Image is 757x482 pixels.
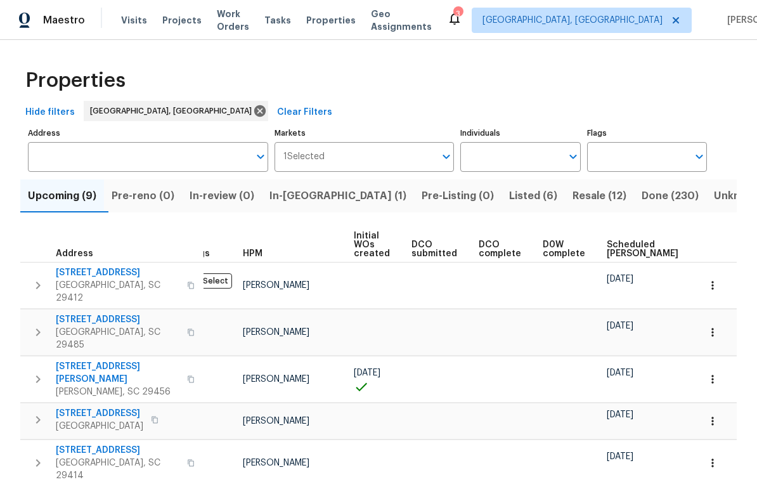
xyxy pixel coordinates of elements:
span: [PERSON_NAME] [243,375,309,384]
span: Work Orders [217,8,249,33]
div: [GEOGRAPHIC_DATA], [GEOGRAPHIC_DATA] [84,101,268,121]
button: Hide filters [20,101,80,124]
span: In-[GEOGRAPHIC_DATA] (1) [269,187,406,205]
span: [STREET_ADDRESS] [56,266,179,279]
span: [STREET_ADDRESS] [56,407,143,420]
button: Open [564,148,582,166]
span: [STREET_ADDRESS][PERSON_NAME] [56,360,179,386]
span: Properties [25,74,126,87]
label: Flags [587,129,707,137]
label: Markets [275,129,455,137]
span: Tasks [264,16,291,25]
span: [PERSON_NAME], SC 29456 [56,386,179,398]
label: Individuals [460,129,580,137]
span: [PERSON_NAME] [243,417,309,426]
span: Resale (12) [573,187,626,205]
span: [DATE] [607,452,633,461]
span: [PERSON_NAME] [243,328,309,337]
span: D0W complete [543,240,585,258]
span: In-review (0) [190,187,254,205]
span: 1 Selected [283,152,325,162]
span: [PERSON_NAME] [243,281,309,290]
span: Upcoming (9) [28,187,96,205]
span: DCO submitted [411,240,457,258]
div: 3 [453,8,462,20]
span: Geo Assignments [371,8,432,33]
span: Projects [162,14,202,27]
span: [GEOGRAPHIC_DATA], SC 29412 [56,279,179,304]
button: Open [690,148,708,166]
span: OD Select [186,273,232,289]
span: Initial WOs created [354,231,390,258]
span: [GEOGRAPHIC_DATA], [GEOGRAPHIC_DATA] [90,105,257,117]
span: Maestro [43,14,85,27]
span: [DATE] [607,368,633,377]
span: Hide filters [25,105,75,120]
span: [PERSON_NAME] [243,459,309,467]
span: DCO complete [479,240,521,258]
span: Pre-reno (0) [112,187,174,205]
button: Open [437,148,455,166]
span: [DATE] [607,410,633,419]
button: Open [252,148,269,166]
span: [DATE] [607,322,633,330]
span: [DATE] [354,368,380,377]
span: [STREET_ADDRESS] [56,313,179,326]
span: Listed (6) [509,187,557,205]
span: [GEOGRAPHIC_DATA] [56,420,143,433]
label: Address [28,129,268,137]
span: Visits [121,14,147,27]
span: Scheduled [PERSON_NAME] [607,240,678,258]
button: Clear Filters [272,101,337,124]
span: Clear Filters [277,105,332,120]
span: [GEOGRAPHIC_DATA], SC 29414 [56,457,179,482]
span: HPM [243,249,262,258]
span: Done (230) [642,187,699,205]
span: Properties [306,14,356,27]
span: [DATE] [607,275,633,283]
span: Pre-Listing (0) [422,187,494,205]
span: Address [56,249,93,258]
span: [GEOGRAPHIC_DATA], [GEOGRAPHIC_DATA] [482,14,663,27]
span: [STREET_ADDRESS] [56,444,179,457]
span: [GEOGRAPHIC_DATA], SC 29485 [56,326,179,351]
